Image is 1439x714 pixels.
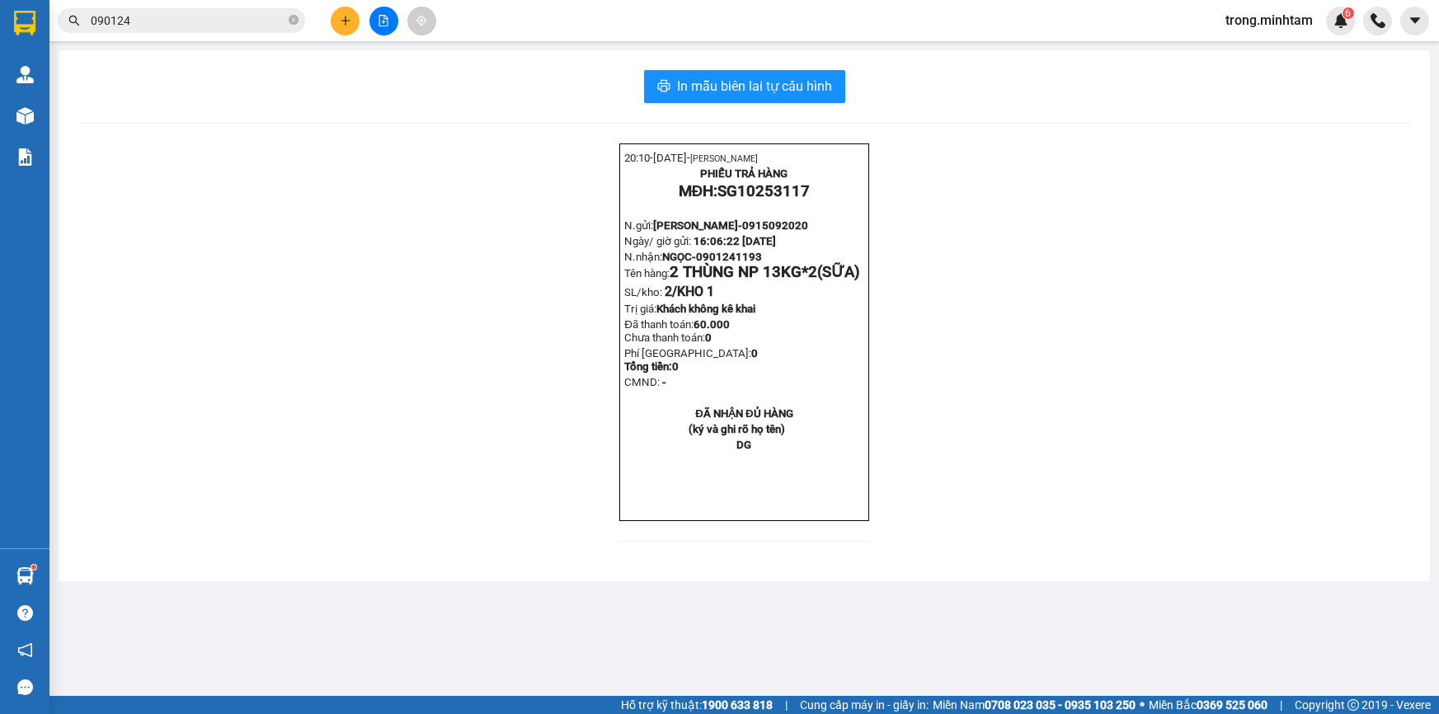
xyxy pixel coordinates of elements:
[672,360,679,373] span: 0
[624,347,758,373] span: Phí [GEOGRAPHIC_DATA]:
[677,284,714,299] span: KHO 1
[91,12,285,30] input: Tìm tên, số ĐT hoặc mã đơn
[662,251,696,263] span: NGỌC-
[1347,699,1359,711] span: copyright
[1343,7,1354,19] sup: 6
[624,251,762,263] span: N.nhận:
[17,605,33,621] span: question-circle
[289,15,299,25] span: close-circle
[653,219,808,232] span: [PERSON_NAME]-
[1140,702,1145,708] span: ⚪️
[624,152,758,164] span: 20:10-
[16,66,34,83] img: warehouse-icon
[985,698,1136,712] strong: 0708 023 035 - 0935 103 250
[1149,696,1267,714] span: Miền Bắc
[705,331,712,344] span: 0
[1333,13,1348,28] img: icon-new-feature
[657,79,670,95] span: printer
[689,423,785,435] strong: (ký và ghi rõ họ tên)
[670,263,860,281] span: 2 THÙNG NP 13KG*2(SỮA)
[624,303,656,315] span: Trị giá:
[656,303,755,315] span: Khách không kê khai
[14,11,35,35] img: logo-vxr
[800,696,929,714] span: Cung cấp máy in - giấy in:
[653,152,758,164] span: [DATE]-
[696,251,762,263] span: 0901241193
[662,376,666,388] span: -
[340,15,351,26] span: plus
[31,565,36,570] sup: 1
[369,7,398,35] button: file-add
[694,235,776,247] span: 16:06:22 [DATE]
[742,219,808,232] span: 0915092020
[695,407,792,420] strong: ĐÃ NHẬN ĐỦ HÀNG
[624,347,758,373] strong: 0
[407,7,436,35] button: aim
[665,284,714,299] span: 2/
[1371,13,1385,28] img: phone-icon
[785,696,788,714] span: |
[624,219,808,232] span: N.gửi:
[679,182,810,200] strong: MĐH:
[289,13,299,29] span: close-circle
[694,318,730,331] span: 60.000
[16,148,34,166] img: solution-icon
[17,642,33,658] span: notification
[17,679,33,695] span: message
[624,376,660,388] span: CMND:
[1197,698,1267,712] strong: 0369 525 060
[700,167,788,180] strong: PHIẾU TRẢ HÀNG
[1400,7,1429,35] button: caret-down
[736,439,751,451] span: DG
[16,567,34,585] img: warehouse-icon
[1280,696,1282,714] span: |
[378,15,389,26] span: file-add
[1408,13,1423,28] span: caret-down
[416,15,427,26] span: aim
[1345,7,1351,19] span: 6
[677,76,832,96] span: In mẫu biên lai tự cấu hình
[624,318,730,344] span: Đã thanh toán:
[717,182,810,200] span: SG10253117
[68,15,80,26] span: search
[624,286,662,298] span: SL/kho:
[621,696,773,714] span: Hỗ trợ kỹ thuật:
[624,267,860,279] span: Tên hàng:
[702,698,773,712] strong: 1900 633 818
[1212,10,1326,31] span: trong.minhtam
[933,696,1136,714] span: Miền Nam
[690,153,758,164] span: [PERSON_NAME]
[644,70,845,103] button: printerIn mẫu biên lai tự cấu hình
[624,331,712,344] span: Chưa thanh toán:
[16,107,34,124] img: warehouse-icon
[624,235,691,247] span: Ngày/ giờ gửi:
[331,7,360,35] button: plus
[624,360,679,373] span: Tổng tiền:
